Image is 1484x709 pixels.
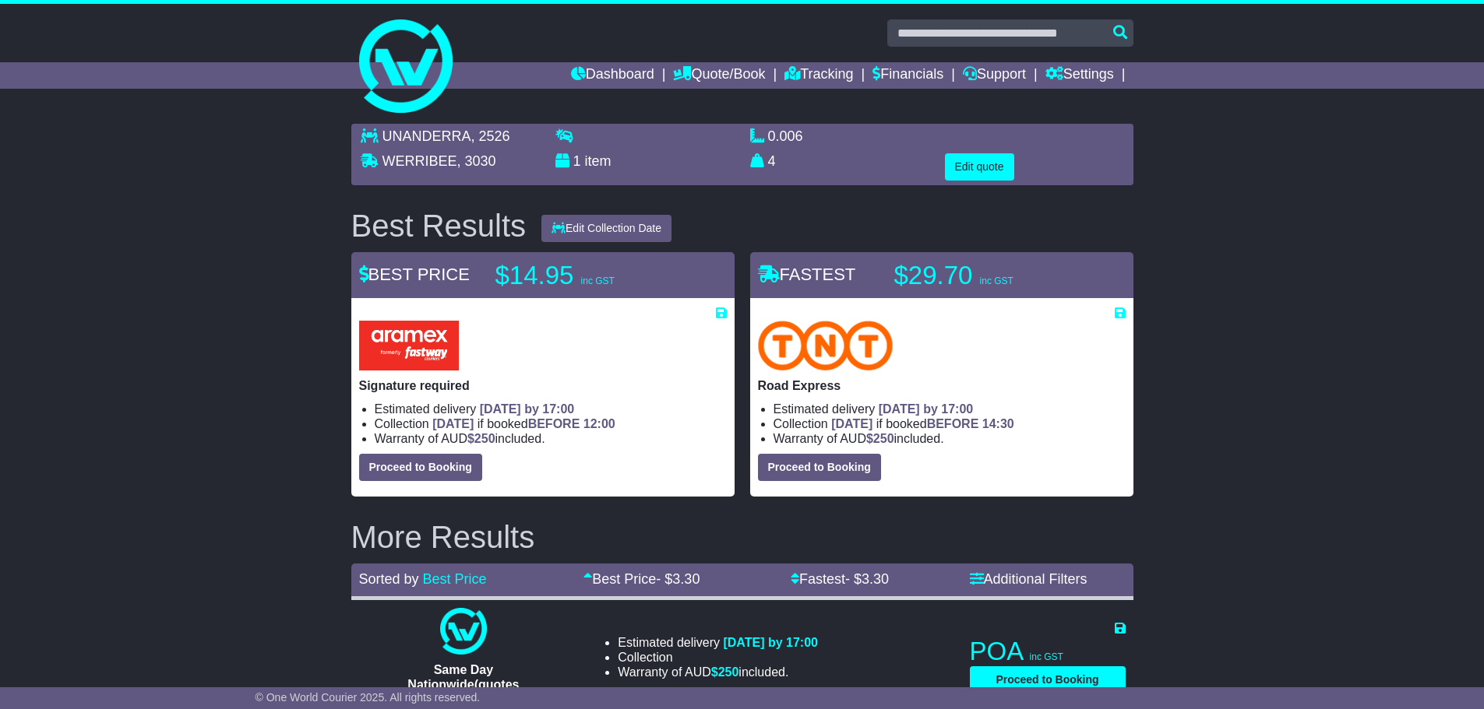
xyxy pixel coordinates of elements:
[583,417,615,430] span: 12:00
[432,417,615,430] span: if booked
[970,571,1087,587] a: Additional Filters
[758,321,894,370] img: TNT Domestic: Road Express
[256,691,481,704] span: © One World Courier 2025. All rights reserved.
[831,417,1013,430] span: if booked
[894,260,1089,291] p: $29.70
[440,608,487,655] img: One World Courier: Same Day Nationwide(quotes take 0.5-1 hour)
[711,665,739,679] span: $
[784,62,853,89] a: Tracking
[831,417,872,430] span: [DATE]
[382,153,457,169] span: WERRIBEE
[581,276,615,286] span: inc GST
[758,378,1126,393] p: Road Express
[872,62,943,89] a: Financials
[571,62,654,89] a: Dashboard
[672,571,700,587] span: 3.30
[963,62,1026,89] a: Support
[359,321,459,370] img: Aramex: Signature required
[618,635,818,650] li: Estimated delivery
[768,153,776,169] span: 4
[1030,651,1063,662] span: inc GST
[467,432,495,445] span: $
[862,571,889,587] span: 3.30
[423,571,487,587] a: Best Price
[407,663,519,706] span: Same Day Nationwide(quotes take 0.5-1 hour)
[583,571,700,587] a: Best Price- $3.30
[382,128,471,144] span: UNANDERRA
[618,665,818,679] li: Warranty of AUD included.
[359,454,482,481] button: Proceed to Booking
[758,265,856,284] span: FASTEST
[471,128,510,144] span: , 2526
[774,431,1126,446] li: Warranty of AUD included.
[866,432,894,445] span: $
[495,260,690,291] p: $14.95
[656,571,700,587] span: - $
[970,666,1126,693] button: Proceed to Booking
[618,650,818,665] li: Collection
[982,417,1014,430] span: 14:30
[375,402,727,416] li: Estimated delivery
[758,454,881,481] button: Proceed to Booking
[359,378,727,393] p: Signature required
[791,571,889,587] a: Fastest- $3.30
[375,431,727,446] li: Warranty of AUD included.
[457,153,496,169] span: , 3030
[873,432,894,445] span: 250
[774,416,1126,431] li: Collection
[879,402,974,416] span: [DATE] by 17:00
[528,417,580,430] span: BEFORE
[774,402,1126,416] li: Estimated delivery
[845,571,889,587] span: - $
[723,636,818,649] span: [DATE] by 17:00
[541,215,672,242] button: Edit Collection Date
[573,153,581,169] span: 1
[480,402,575,416] span: [DATE] by 17:00
[1045,62,1114,89] a: Settings
[375,416,727,431] li: Collection
[474,432,495,445] span: 250
[585,153,612,169] span: item
[359,571,419,587] span: Sorted by
[927,417,979,430] span: BEFORE
[768,128,803,144] span: 0.006
[673,62,765,89] a: Quote/Book
[970,636,1126,667] p: POA
[359,265,470,284] span: BEST PRICE
[980,276,1013,286] span: inc GST
[718,665,739,679] span: 250
[344,209,534,243] div: Best Results
[945,153,1014,181] button: Edit quote
[432,417,474,430] span: [DATE]
[351,520,1133,554] h2: More Results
